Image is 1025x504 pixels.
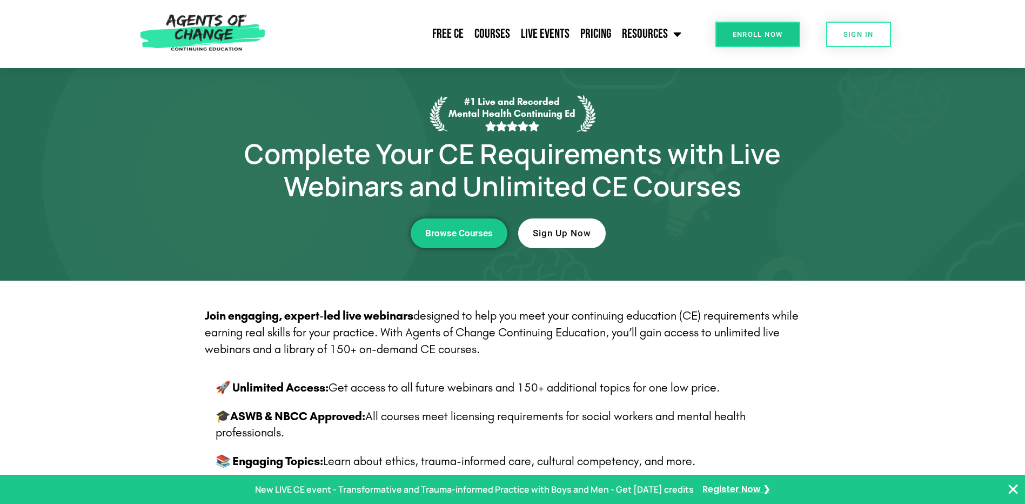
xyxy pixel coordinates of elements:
[329,381,720,395] span: Get access to all future webinars and 150+ additional topics for one low price.
[425,229,493,238] span: Browse Courses
[411,218,507,248] a: Browse Courses
[255,482,694,498] p: New LIVE CE event - Transformative and Trauma-informed Practice with Boys and Men - Get [DATE] cr...
[205,137,821,202] h1: Complete Your CE Requirements with Live Webinars and Unlimited CE Courses
[533,229,591,238] span: Sign Up Now
[518,218,606,248] a: Sign Up Now
[447,96,577,132] p: #1 Live and Recorded Mental Health Continuing Ed
[427,21,469,48] a: Free CE
[216,409,746,440] span: All courses meet licensing requirements for social workers and mental health professionals.
[843,31,874,38] span: SIGN IN
[733,31,783,38] span: Enroll Now
[617,21,687,48] a: Resources
[702,482,770,498] a: Register Now ❯
[205,308,810,357] p: designed to help you meet your continuing education (CE) requirements while earning real skills f...
[216,454,323,468] b: 📚 Engaging Topics:
[271,21,687,48] nav: Menu
[715,22,800,47] a: Enroll Now
[205,309,413,323] strong: Join engaging, expert-led live webinars
[1007,483,1020,496] button: Close Banner
[826,22,891,47] a: SIGN IN
[216,381,329,395] b: 🚀 Unlimited Access:
[469,21,515,48] a: Courses
[216,409,365,423] b: ASWB & NBCC Approved:
[323,454,695,468] span: Learn about ethics, trauma-informed care, cultural competency, and more.
[216,409,230,423] strong: 🎓
[515,21,575,48] a: Live Events
[575,21,617,48] a: Pricing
